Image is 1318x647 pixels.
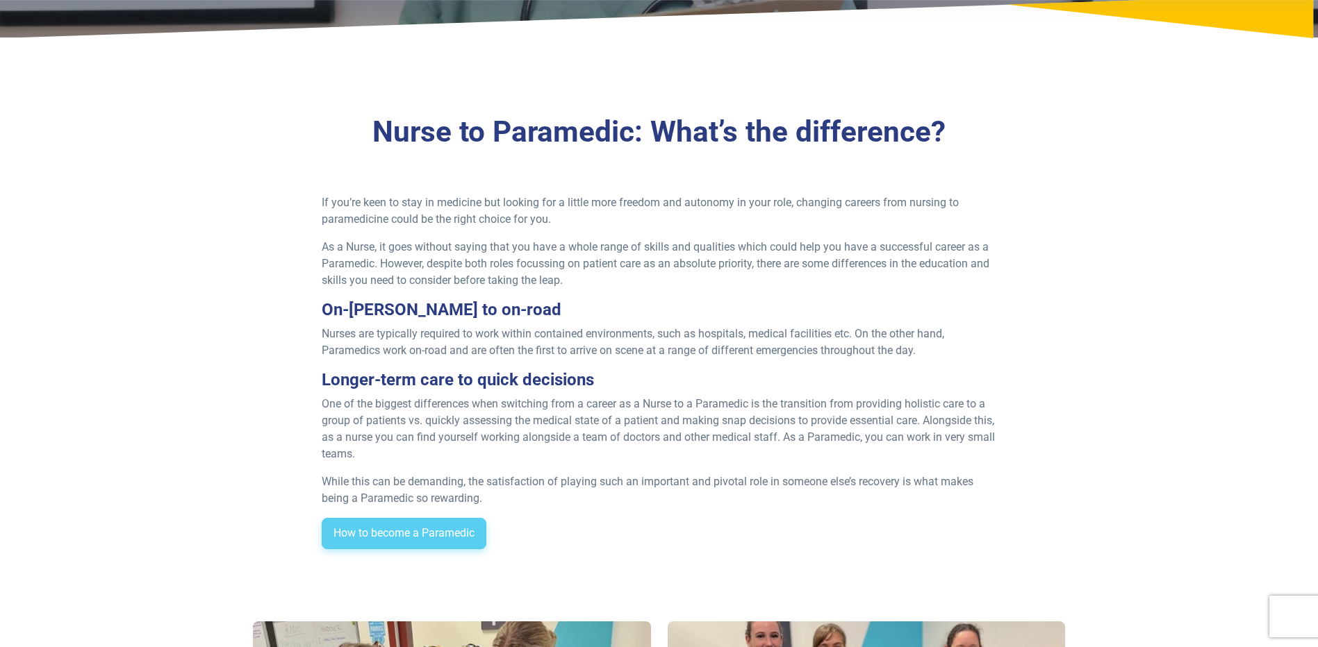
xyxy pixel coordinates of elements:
[322,473,996,507] p: While this can be demanding, the satisfaction of playing such an important and pivotal role in so...
[322,396,996,462] p: One of the biggest differences when switching from a career as a Nurse to a Paramedic is the tran...
[322,518,486,550] a: How to become a Paramedic
[322,196,959,226] span: If you’re keen to stay in medicine but looking for a little more freedom and autonomy in your rol...
[322,300,561,319] strong: On-[PERSON_NAME] to on-road
[322,326,996,359] p: Nurses are typically required to work within contained environments, such as hospitals, medical f...
[253,115,1066,150] h3: Nurse to Paramedic: What’s the difference?
[322,370,594,389] strong: Longer-term care to quick decisions
[322,239,996,289] p: As a Nurse, it goes without saying that you have a whole range of skills and qualities which coul...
